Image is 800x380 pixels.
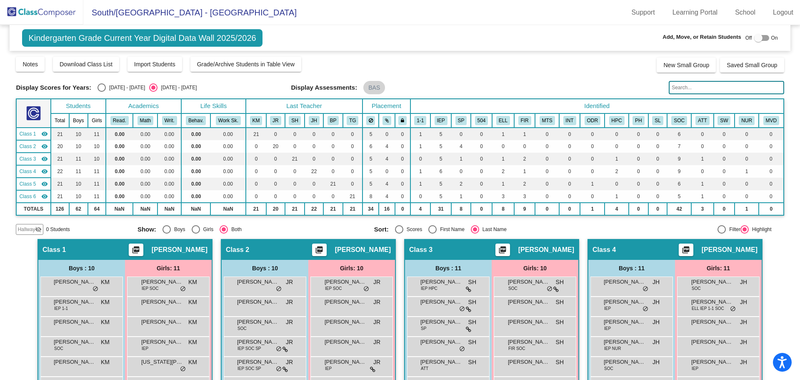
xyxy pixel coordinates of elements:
[691,140,713,153] td: 0
[648,153,667,165] td: 0
[131,246,141,257] mat-icon: picture_as_pdf
[106,165,133,178] td: 0.00
[305,113,323,128] th: Joyce Harvey
[629,113,648,128] th: Phonics Concern
[305,140,323,153] td: 0
[471,165,492,178] td: 0
[106,178,133,190] td: 0.00
[410,178,430,190] td: 1
[291,84,357,91] span: Display Assessments:
[535,165,559,178] td: 0
[717,116,730,125] button: SW
[16,57,45,72] button: Notes
[451,113,471,128] th: IEP with speech only services
[763,116,779,125] button: MVD
[22,61,38,68] span: Notes
[88,190,106,203] td: 11
[410,140,430,153] td: 1
[720,58,784,73] button: Saved Small Group
[679,244,693,256] button: Print Students Details
[343,128,362,140] td: 0
[362,165,379,178] td: 5
[327,116,339,125] button: BP
[727,62,777,68] span: Saved Small Group
[714,113,735,128] th: Social Worker
[88,178,106,190] td: 11
[137,116,153,125] button: Math
[714,128,735,140] td: 0
[157,84,197,91] div: [DATE] - [DATE]
[471,178,492,190] td: 0
[133,128,157,140] td: 0.00
[430,140,451,153] td: 5
[210,190,246,203] td: 0.00
[51,128,69,140] td: 21
[379,153,395,165] td: 4
[514,165,535,178] td: 1
[495,244,510,256] button: Print Students Details
[246,178,266,190] td: 0
[514,178,535,190] td: 2
[363,81,385,94] mat-chip: BAS
[133,153,157,165] td: 0.00
[157,153,181,165] td: 0.00
[691,178,713,190] td: 1
[323,153,343,165] td: 0
[714,165,735,178] td: 0
[451,153,471,165] td: 1
[648,165,667,178] td: 0
[181,140,211,153] td: 0.00
[157,165,181,178] td: 0.00
[181,178,211,190] td: 0.00
[667,153,691,165] td: 9
[305,178,323,190] td: 0
[16,178,50,190] td: Bridget Powell - No Class Name
[133,165,157,178] td: 0.00
[133,190,157,203] td: 0.00
[605,165,628,178] td: 2
[580,113,605,128] th: Pattern of Discipline Referrals
[106,128,133,140] td: 0.00
[648,140,667,153] td: 0
[210,153,246,165] td: 0.00
[343,165,362,178] td: 0
[19,130,36,138] span: Class 1
[347,116,358,125] button: TG
[181,153,211,165] td: 0.00
[210,128,246,140] td: 0.00
[410,113,430,128] th: One on one Paraprofessional
[69,140,88,153] td: 10
[514,140,535,153] td: 0
[492,128,514,140] td: 1
[246,165,266,178] td: 0
[471,153,492,165] td: 0
[133,140,157,153] td: 0.00
[343,140,362,153] td: 0
[410,165,430,178] td: 1
[629,140,648,153] td: 0
[285,190,305,203] td: 0
[410,128,430,140] td: 1
[250,116,262,125] button: KM
[83,6,297,19] span: South/[GEOGRAPHIC_DATA] - [GEOGRAPHIC_DATA]
[343,113,362,128] th: Tressa Gruenzner
[309,116,320,125] button: JH
[535,178,559,190] td: 0
[759,113,783,128] th: Student is enrolled in MVED program
[559,140,580,153] td: 0
[471,128,492,140] td: 0
[16,153,50,165] td: Sarah Hartfiel - No Class Name
[210,178,246,190] td: 0.00
[609,116,625,125] button: HPC
[285,140,305,153] td: 0
[691,113,713,128] th: 2 or more attendance letters
[41,181,48,187] mat-icon: visibility
[97,83,197,92] mat-radio-group: Select an option
[691,153,713,165] td: 1
[323,128,343,140] td: 0
[414,116,426,125] button: 1-1
[362,99,410,113] th: Placement
[16,165,50,178] td: Joyce Harvey - No Class Name
[580,128,605,140] td: 0
[16,128,50,140] td: Karissa Minks - No Class Name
